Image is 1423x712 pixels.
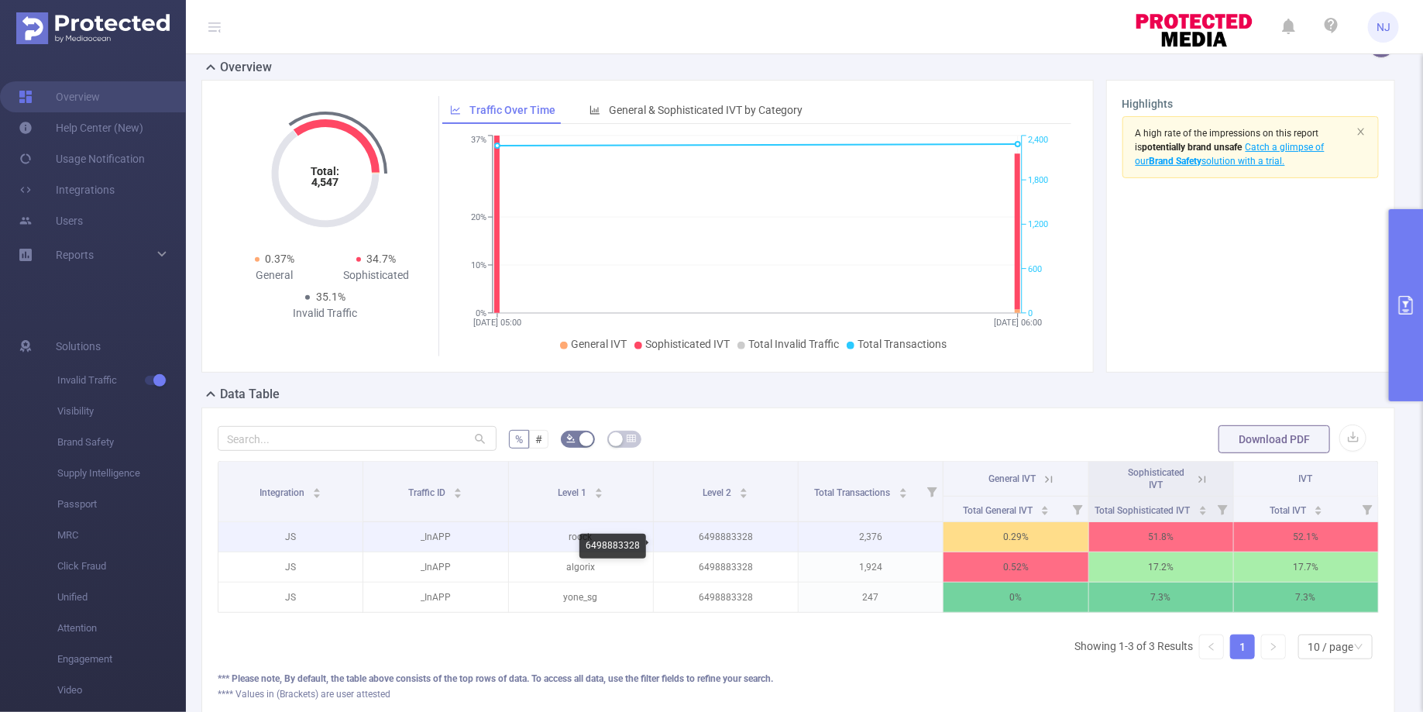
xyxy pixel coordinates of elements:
[1261,635,1286,659] li: Next Page
[57,427,186,458] span: Brand Safety
[19,112,143,143] a: Help Center (New)
[1356,497,1378,521] i: Filter menu
[19,81,100,112] a: Overview
[509,583,653,612] p: yone_sg
[703,487,734,498] span: Level 2
[899,486,908,495] div: Sort
[1234,583,1378,612] p: 7.3%
[994,318,1042,328] tspan: [DATE] 06:00
[275,305,376,322] div: Invalid Traffic
[57,551,186,582] span: Click Fraud
[1354,642,1363,653] i: icon: down
[1314,509,1322,514] i: icon: caret-down
[654,522,798,552] p: 6498883328
[654,552,798,582] p: 6498883328
[566,434,576,443] i: icon: bg-colors
[594,486,603,495] div: Sort
[363,522,507,552] p: _InAPP
[313,492,321,497] i: icon: caret-down
[1028,308,1033,318] tspan: 0
[19,143,145,174] a: Usage Notification
[1356,123,1366,140] button: icon: close
[56,331,101,362] span: Solutions
[799,583,943,612] p: 247
[218,672,1379,686] div: *** Please note, By default, the table above consists of the top rows of data. To access all data...
[471,260,486,270] tspan: 10%
[1198,509,1207,514] i: icon: caret-down
[748,338,839,350] span: Total Invalid Traffic
[316,291,345,303] span: 35.1%
[57,489,186,520] span: Passport
[595,486,603,490] i: icon: caret-up
[57,520,186,551] span: MRC
[1089,552,1233,582] p: 17.2%
[799,522,943,552] p: 2,376
[1028,175,1048,185] tspan: 1,800
[1074,635,1193,659] li: Showing 1-3 of 3 Results
[218,552,363,582] p: JS
[471,136,486,146] tspan: 37%
[645,338,730,350] span: Sophisticated IVT
[57,582,186,613] span: Unified
[218,583,363,612] p: JS
[57,458,186,489] span: Supply Intelligence
[571,338,627,350] span: General IVT
[1028,220,1048,230] tspan: 1,200
[16,12,170,44] img: Protected Media
[1198,504,1208,513] div: Sort
[57,644,186,675] span: Engagement
[1199,635,1224,659] li: Previous Page
[1067,497,1088,521] i: Filter menu
[535,433,542,445] span: #
[218,426,497,451] input: Search...
[1269,642,1278,652] i: icon: right
[1230,635,1255,659] li: 1
[363,583,507,612] p: _InAPP
[453,486,462,495] div: Sort
[1234,522,1378,552] p: 52.1%
[57,675,186,706] span: Video
[454,492,462,497] i: icon: caret-down
[57,613,186,644] span: Attention
[1212,497,1233,521] i: Filter menu
[1136,142,1243,153] span: is
[325,267,427,284] div: Sophisticated
[1207,642,1216,652] i: icon: left
[1028,264,1042,274] tspan: 600
[963,505,1035,516] span: Total General IVT
[313,486,321,490] i: icon: caret-up
[1040,509,1049,514] i: icon: caret-down
[1136,128,1319,139] span: A high rate of the impressions on this report
[1314,504,1322,508] i: icon: caret-up
[311,165,340,177] tspan: Total:
[56,249,94,261] span: Reports
[367,253,397,265] span: 34.7%
[1040,504,1050,513] div: Sort
[899,492,907,497] i: icon: caret-down
[1314,504,1323,513] div: Sort
[224,267,325,284] div: General
[408,487,448,498] span: Traffic ID
[654,583,798,612] p: 6498883328
[509,552,653,582] p: algorix
[740,486,748,490] i: icon: caret-up
[1377,12,1390,43] span: NJ
[558,487,589,498] span: Level 1
[627,434,636,443] i: icon: table
[57,365,186,396] span: Invalid Traffic
[476,308,486,318] tspan: 0%
[815,487,893,498] span: Total Transactions
[921,462,943,521] i: Filter menu
[1299,473,1313,484] span: IVT
[312,486,321,495] div: Sort
[220,385,280,404] h2: Data Table
[260,487,307,498] span: Integration
[1218,425,1330,453] button: Download PDF
[739,486,748,495] div: Sort
[471,212,486,222] tspan: 20%
[1122,96,1379,112] h3: Highlights
[1128,467,1184,490] span: Sophisticated IVT
[1089,522,1233,552] p: 51.8%
[1308,635,1353,659] div: 10 / page
[740,492,748,497] i: icon: caret-down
